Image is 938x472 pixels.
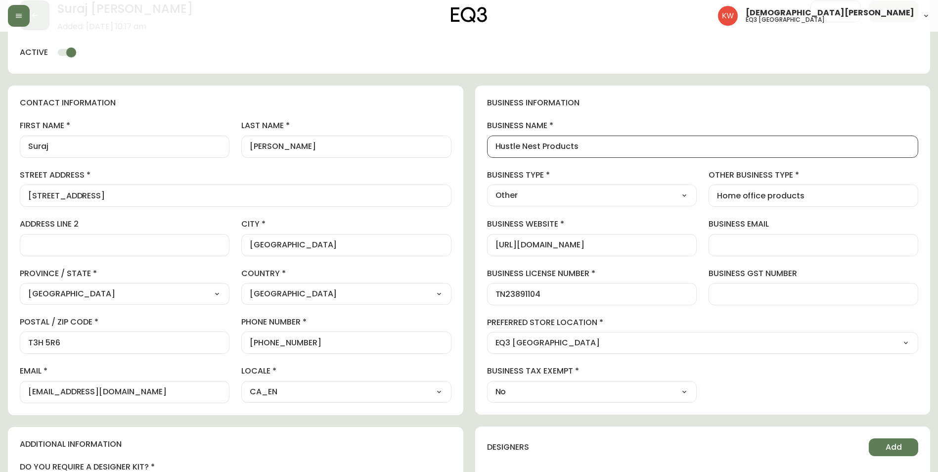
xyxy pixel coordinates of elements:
label: business type [487,170,697,181]
h4: active [20,47,48,58]
label: country [241,268,451,279]
h4: designers [487,442,529,453]
label: business website [487,219,697,230]
h4: additional information [20,439,451,450]
label: preferred store location [487,317,919,328]
label: city [241,219,451,230]
span: [DEMOGRAPHIC_DATA][PERSON_NAME] [746,9,914,17]
label: province / state [20,268,229,279]
label: business tax exempt [487,366,697,377]
label: email [20,366,229,377]
label: phone number [241,317,451,328]
h5: eq3 [GEOGRAPHIC_DATA] [746,17,825,23]
label: last name [241,120,451,131]
img: f33162b67396b0982c40ce2a87247151 [718,6,738,26]
label: address line 2 [20,219,229,230]
label: first name [20,120,229,131]
label: business gst number [709,268,918,279]
h4: business information [487,97,919,108]
input: https://www.designshop.com [495,240,688,250]
label: business email [709,219,918,230]
label: street address [20,170,451,181]
button: Add [869,438,918,456]
label: other business type [709,170,918,181]
label: postal / zip code [20,317,229,328]
label: business license number [487,268,697,279]
span: Add [886,442,902,453]
img: logo [451,7,488,23]
label: business name [487,120,919,131]
label: locale [241,366,451,377]
h4: contact information [20,97,451,108]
